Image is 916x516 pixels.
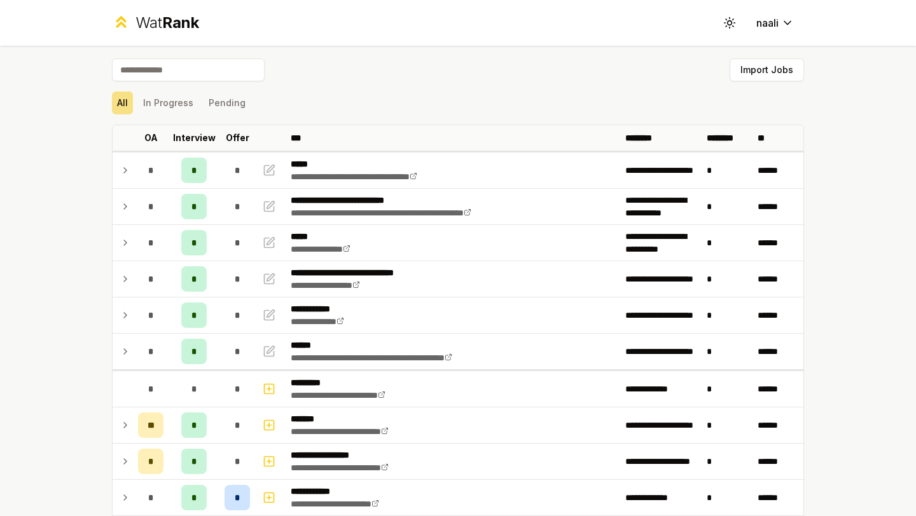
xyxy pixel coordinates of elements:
[135,13,199,33] div: Wat
[730,58,804,81] button: Import Jobs
[162,13,199,32] span: Rank
[112,13,199,33] a: WatRank
[144,132,158,144] p: OA
[138,92,198,114] button: In Progress
[173,132,216,144] p: Interview
[226,132,249,144] p: Offer
[112,92,133,114] button: All
[204,92,251,114] button: Pending
[756,15,779,31] span: naali
[746,11,804,34] button: naali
